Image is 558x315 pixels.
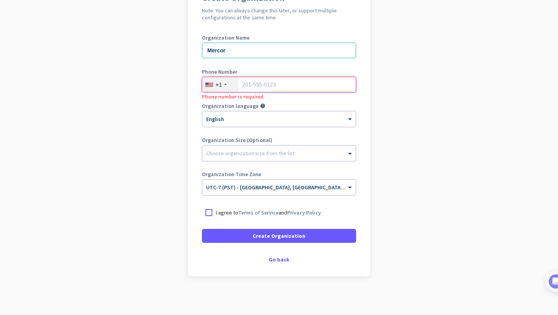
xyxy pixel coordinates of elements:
h2: Note: You can always change this later, or support multiple configurations at the same time [202,7,356,21]
span: Phone number is required [202,93,263,100]
label: Organization Size (Optional) [202,137,356,143]
i: help [260,103,265,109]
p: I agree to and [216,209,321,216]
div: +1 [215,81,222,88]
label: Organization Time Zone [202,171,356,177]
div: Go back [202,257,356,262]
a: Privacy Policy [287,209,321,216]
span: Create Organization [253,232,305,240]
label: Phone Number [202,69,356,74]
button: Create Organization [202,229,356,243]
a: Terms of Service [238,209,279,216]
label: Organization language [202,103,258,109]
input: 201-555-0123 [202,77,356,92]
label: Organization Name [202,35,356,40]
input: What is the name of your organization? [202,43,356,58]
